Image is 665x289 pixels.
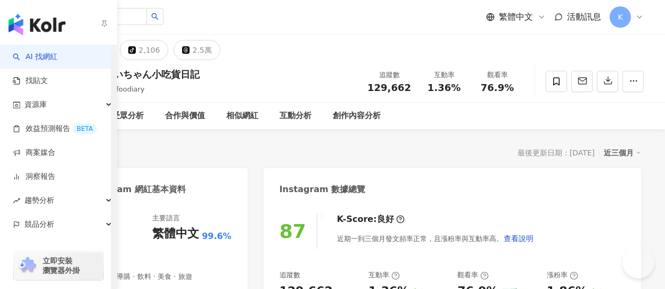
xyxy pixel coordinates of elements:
[13,76,48,86] a: 找貼文
[9,14,65,35] img: logo
[165,110,205,122] div: 合作與價值
[152,213,180,223] div: 主要語言
[13,52,58,62] a: searchAI 找網紅
[202,230,232,242] span: 99.6%
[280,220,306,242] div: 87
[518,148,595,157] div: 最後更新日期：[DATE]
[24,212,54,236] span: 競品分析
[138,43,160,57] div: 2,106
[151,13,159,20] span: search
[504,234,533,243] span: 查看說明
[477,70,518,80] div: 觀看率
[280,110,311,122] div: 互動分析
[428,82,461,93] span: 1.36%
[112,110,144,122] div: 受眾分析
[481,82,514,93] span: 76.9%
[567,12,601,22] span: 活動訊息
[13,197,20,204] span: rise
[226,110,258,122] div: 相似網紅
[192,43,211,57] div: 2.5萬
[618,11,622,23] span: K
[337,213,405,225] div: K-Score :
[368,270,400,280] div: 互動率
[83,184,186,195] div: Instagram 網紅基本資料
[367,70,411,80] div: 追蹤數
[547,270,578,280] div: 漲粉率
[424,70,464,80] div: 互動率
[622,246,654,278] iframe: Help Scout Beacon - Open
[280,270,300,280] div: 追蹤數
[499,11,533,23] span: 繁體中文
[24,188,54,212] span: 趨勢分析
[333,110,381,122] div: 創作內容分析
[13,123,97,134] a: 效益預測報告BETA
[377,213,394,225] div: 良好
[24,93,47,117] span: 資源庫
[14,251,103,280] a: chrome extension立即安裝 瀏覽器外掛
[120,40,168,60] button: 2,106
[457,270,489,280] div: 觀看率
[367,82,411,93] span: 129,662
[503,228,534,249] button: 查看說明
[13,147,55,158] a: 商案媒合
[13,171,55,182] a: 洞察報告
[174,40,220,60] button: 2.5萬
[104,68,200,81] div: ていちゃん小吃貨日記
[17,257,38,274] img: chrome extension
[43,256,80,275] span: 立即安裝 瀏覽器外掛
[83,272,232,282] span: 甜點 · 促購導購 · 飲料 · 美食 · 旅遊
[104,85,145,93] span: tei_foodiary
[280,184,366,195] div: Instagram 數據總覽
[604,146,641,160] div: 近三個月
[337,228,534,249] div: 近期一到三個月發文頻率正常，且漲粉率與互動率高。
[152,226,199,242] div: 繁體中文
